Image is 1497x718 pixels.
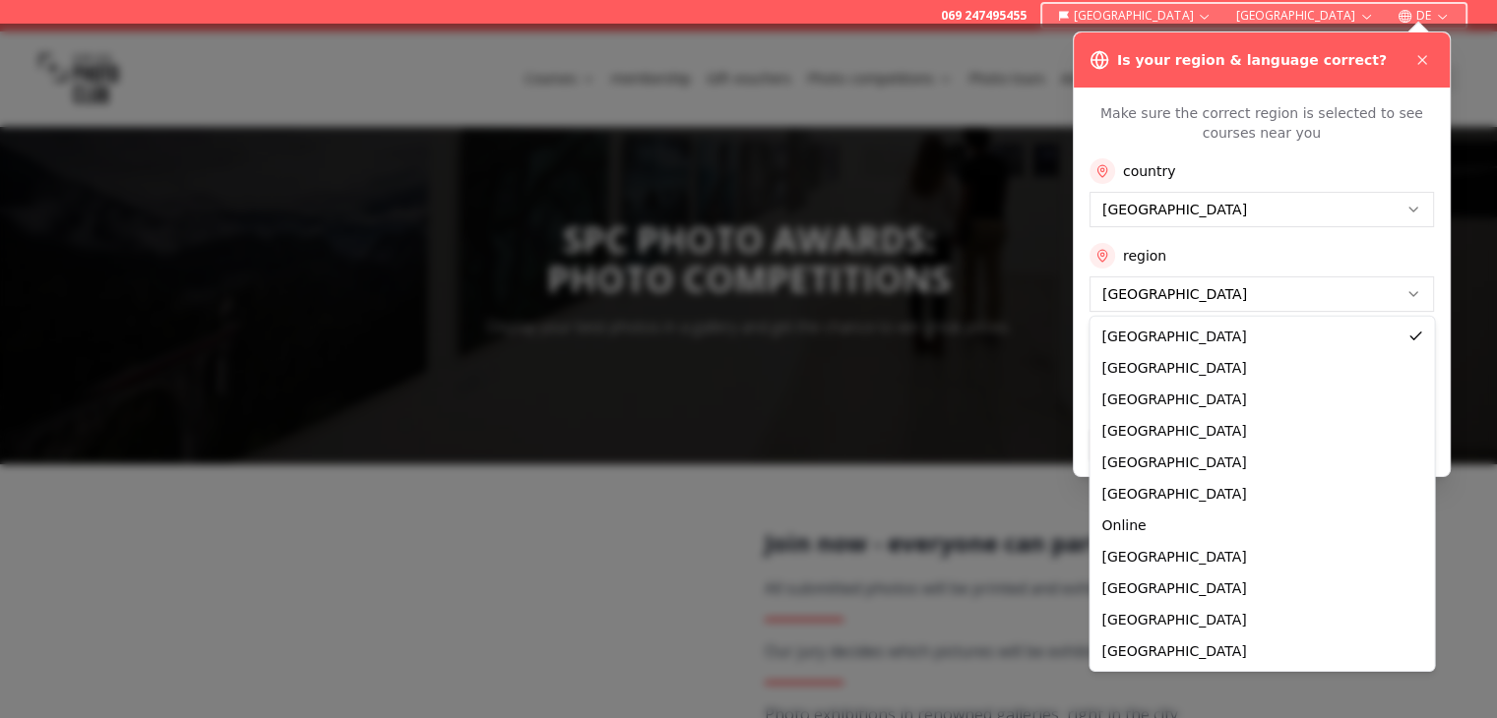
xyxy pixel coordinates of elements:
span: [GEOGRAPHIC_DATA] [1101,486,1246,502]
span: [GEOGRAPHIC_DATA] [1101,612,1246,628]
span: [GEOGRAPHIC_DATA] [1101,580,1246,596]
span: [GEOGRAPHIC_DATA] [1101,454,1246,470]
span: [GEOGRAPHIC_DATA] [1101,549,1246,565]
span: Online [1101,517,1146,533]
span: [GEOGRAPHIC_DATA] [1101,423,1246,439]
span: [GEOGRAPHIC_DATA] [1101,360,1246,376]
span: [GEOGRAPHIC_DATA] [1101,643,1246,659]
span: [GEOGRAPHIC_DATA] [1101,391,1246,407]
span: [GEOGRAPHIC_DATA] [1101,329,1246,344]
